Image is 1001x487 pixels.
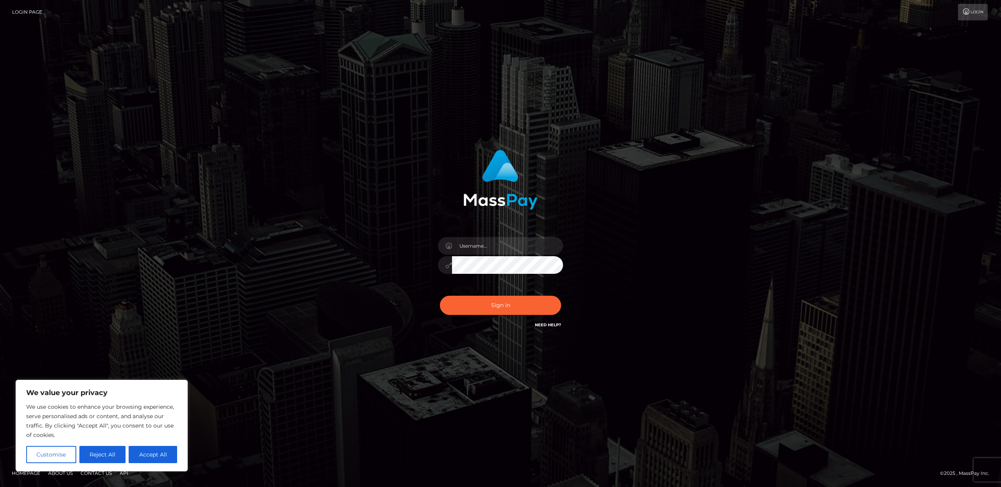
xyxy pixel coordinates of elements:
button: Sign in [440,296,561,315]
a: API [117,467,131,479]
a: Login [958,4,988,20]
button: Customise [26,446,76,463]
input: Username... [452,237,563,255]
a: About Us [45,467,76,479]
a: Login Page [12,4,42,20]
div: © 2025 , MassPay Inc. [940,469,995,478]
a: Need Help? [535,322,561,327]
button: Accept All [129,446,177,463]
a: Contact Us [77,467,115,479]
p: We use cookies to enhance your browsing experience, serve personalised ads or content, and analys... [26,402,177,440]
div: We value your privacy [16,380,188,471]
button: Reject All [79,446,126,463]
p: We value your privacy [26,388,177,397]
img: MassPay Login [463,150,538,210]
a: Homepage [9,467,43,479]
